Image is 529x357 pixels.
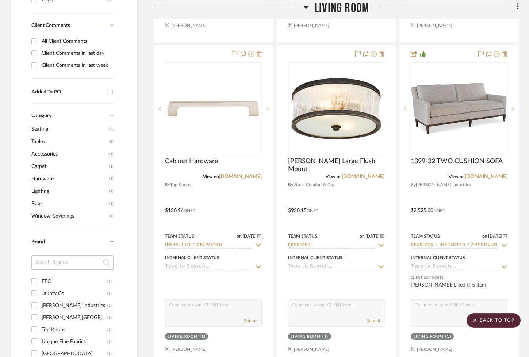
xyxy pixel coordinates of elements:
span: [PERSON_NAME] Large Flush Mount [288,157,385,173]
div: (1) [445,334,452,339]
span: (2) [109,136,114,147]
input: Type to Search… [288,264,376,270]
button: Submit [244,318,258,324]
div: (1) [107,312,112,323]
div: Jaunty Co [42,288,107,299]
div: Team Status [288,233,317,239]
img: Cabinet Hardware [168,63,259,154]
button: Submit [367,318,380,324]
span: By [288,181,293,188]
div: Team Status [165,233,194,239]
div: (3) [107,300,112,311]
span: [DATE] [365,234,380,239]
div: Living Room [291,334,321,339]
div: Living Room [168,334,198,339]
span: Carpet [31,160,107,173]
div: [PERSON_NAME]: Liked this item. [411,281,507,296]
span: Cabinet Hardware [165,157,218,165]
span: on [360,234,365,238]
div: EFC [42,276,107,287]
div: Added To PO [31,89,103,95]
span: Brand [31,239,45,245]
div: Internal Client Status [165,254,219,261]
span: (1) [109,148,114,160]
div: Team Status [411,233,440,239]
span: [DATE] [242,234,257,239]
span: on [237,234,242,238]
input: Type to Search… [411,242,499,249]
span: (3) [109,123,114,135]
a: [DOMAIN_NAME] [219,174,262,179]
div: (1) [107,276,112,287]
span: (1) [109,185,114,197]
span: (1) [109,161,114,172]
div: [PERSON_NAME] Industries [42,300,107,311]
div: (1) [107,288,112,299]
img: Randolph Large Flush Mount [291,63,382,154]
span: (1) [109,173,114,185]
span: [DATE] [487,234,503,239]
span: Tables [31,135,107,148]
span: (1) [109,198,114,210]
span: [PERSON_NAME] Industries [416,181,471,188]
div: Top Knobs [42,324,107,335]
span: Window Coverings [31,210,107,222]
input: Type to Search… [165,242,253,249]
div: (1) [107,336,112,348]
a: [DOMAIN_NAME] [465,174,507,179]
input: Search Brands [31,255,114,270]
span: By [411,181,416,188]
span: View on [449,174,465,179]
div: Internal Client Status [411,254,465,261]
input: Type to Search… [165,264,253,270]
span: 1399-32 TWO CUSHION SOFA [411,157,503,165]
div: (1) [322,334,329,339]
span: Lighting [31,185,107,197]
div: Client Comments in last week [42,59,112,71]
span: Visual Comfort & Co. [293,181,334,188]
scroll-to-top-button: BACK TO TOP [467,313,521,328]
a: [DOMAIN_NAME] [342,174,384,179]
span: (1) [109,210,114,222]
span: View on [326,174,342,179]
div: Client Comments in last day [42,47,112,59]
input: Type to Search… [411,264,499,270]
span: Seating [31,123,107,135]
div: (1) [107,324,112,335]
div: All Client Comments [42,35,112,47]
span: By [165,181,170,188]
span: View on [203,174,219,179]
span: Accessories [31,148,107,160]
input: Type to Search… [288,242,376,249]
div: Unique Fine Fabrics [42,336,107,348]
span: Top Knobs [170,181,191,188]
div: (1) [200,334,206,339]
span: Hardware [31,173,107,185]
div: [PERSON_NAME][GEOGRAPHIC_DATA] [42,312,107,323]
span: Category [31,113,51,119]
div: Internal Client Status [288,254,342,261]
img: 1399-32 TWO CUSHION SOFA [411,83,507,134]
span: Client Comments [31,23,70,28]
span: Rugs [31,197,107,210]
div: Living Room [413,334,444,339]
span: on [482,234,487,238]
